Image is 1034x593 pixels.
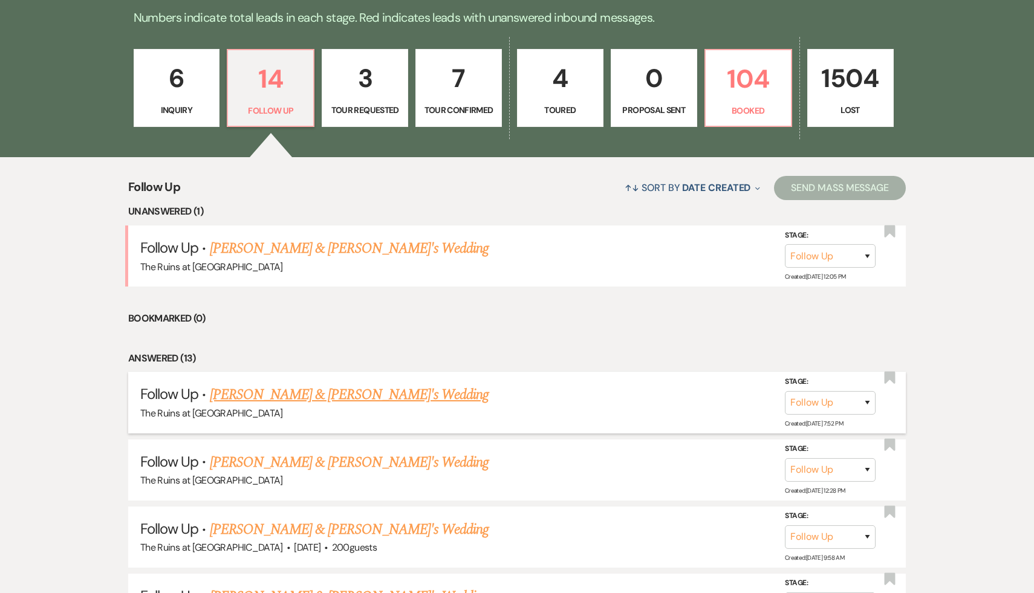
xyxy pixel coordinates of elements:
li: Bookmarked (0) [128,311,906,326]
span: [DATE] [294,541,320,554]
a: 104Booked [704,49,792,128]
label: Stage: [785,577,876,590]
p: Booked [713,104,784,117]
a: 6Inquiry [134,49,220,128]
span: Follow Up [128,178,180,204]
p: Follow Up [235,104,306,117]
span: Created: [DATE] 9:58 AM [785,554,844,562]
p: Inquiry [141,103,212,117]
p: Tour Confirmed [423,103,494,117]
p: Toured [525,103,596,117]
label: Stage: [785,375,876,389]
a: 0Proposal Sent [611,49,697,128]
button: Sort By Date Created [620,172,765,204]
label: Stage: [785,442,876,456]
p: 3 [330,58,400,99]
span: Follow Up [140,519,198,538]
label: Stage: [785,228,876,242]
p: 7 [423,58,494,99]
a: 4Toured [517,49,603,128]
span: Follow Up [140,384,198,403]
span: Follow Up [140,238,198,257]
p: 104 [713,59,784,99]
a: 14Follow Up [227,49,314,128]
p: 1504 [815,58,886,99]
a: 3Tour Requested [322,49,408,128]
a: 1504Lost [807,49,894,128]
span: The Ruins at [GEOGRAPHIC_DATA] [140,261,283,273]
li: Unanswered (1) [128,204,906,219]
p: 6 [141,58,212,99]
p: Proposal Sent [619,103,689,117]
span: The Ruins at [GEOGRAPHIC_DATA] [140,474,283,487]
a: [PERSON_NAME] & [PERSON_NAME]'s Wedding [210,384,489,406]
span: The Ruins at [GEOGRAPHIC_DATA] [140,407,283,420]
span: 200 guests [332,541,377,554]
p: 4 [525,58,596,99]
span: The Ruins at [GEOGRAPHIC_DATA] [140,541,283,554]
p: Lost [815,103,886,117]
a: [PERSON_NAME] & [PERSON_NAME]'s Wedding [210,519,489,540]
button: Send Mass Message [774,176,906,200]
span: Follow Up [140,452,198,471]
label: Stage: [785,510,876,523]
span: Date Created [682,181,750,194]
span: Created: [DATE] 7:52 PM [785,419,843,427]
span: Created: [DATE] 12:05 PM [785,273,845,280]
p: 0 [619,58,689,99]
p: Tour Requested [330,103,400,117]
span: Created: [DATE] 12:28 PM [785,487,845,494]
a: 7Tour Confirmed [415,49,502,128]
li: Answered (13) [128,351,906,366]
span: ↑↓ [625,181,639,194]
p: 14 [235,59,306,99]
a: [PERSON_NAME] & [PERSON_NAME]'s Wedding [210,238,489,259]
p: Numbers indicate total leads in each stage. Red indicates leads with unanswered inbound messages. [82,8,952,27]
a: [PERSON_NAME] & [PERSON_NAME]'s Wedding [210,452,489,473]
